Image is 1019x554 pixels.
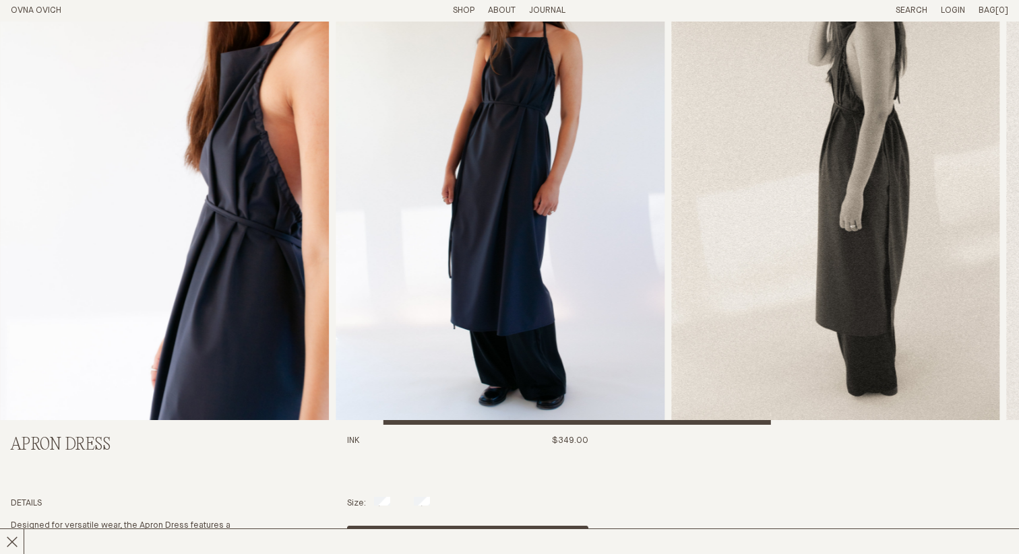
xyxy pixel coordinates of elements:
[374,499,390,508] label: S/M
[347,436,359,487] h3: Ink
[979,6,995,15] span: Bag
[529,6,565,15] a: Journal
[941,6,965,15] a: Login
[488,5,516,17] summary: About
[552,436,588,487] span: $349.00
[11,6,61,15] a: Home
[11,498,252,510] h4: Details
[453,6,474,15] a: Shop
[11,436,252,455] h2: Apron Dress
[995,6,1008,15] span: [0]
[347,498,366,510] p: Size:
[896,6,927,15] a: Search
[347,526,588,547] button: Add product to cart
[414,499,429,508] label: M/L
